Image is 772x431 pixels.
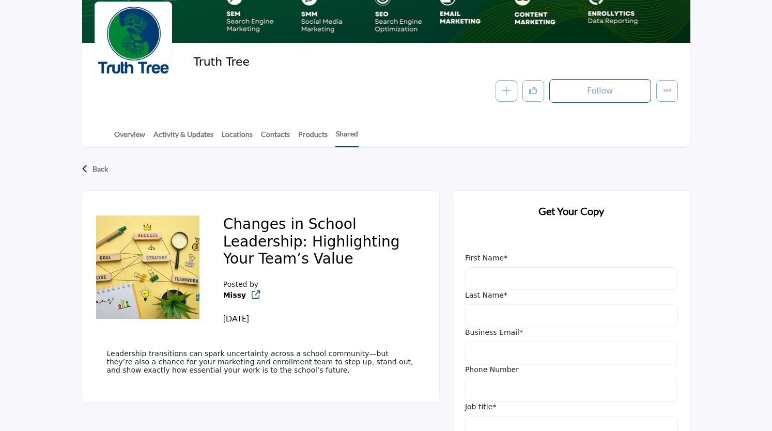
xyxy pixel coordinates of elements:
button: Follow [549,79,651,103]
a: Shared [335,128,359,147]
a: Products [298,129,328,147]
input: Last Name [465,304,678,327]
h2: Get Your Copy [465,203,678,219]
p: Leadership transitions can spark uncertainty across a school community—but they’re also a chance ... [107,349,414,374]
label: Phone Number [465,364,519,375]
a: Overview [114,129,146,147]
span: [DATE] [223,313,249,323]
input: Phone Number [465,379,678,402]
label: Last Name* [465,290,507,301]
img: No Feature content logo [96,215,199,319]
a: Contacts [260,129,290,147]
button: Like [522,80,544,102]
a: Missy [223,291,246,299]
h2: Truth Tree [193,55,477,69]
a: Locations [221,129,253,147]
label: First Name* [465,253,507,264]
label: Business Email* [465,327,523,338]
p: Back [92,160,108,178]
input: First Name [465,267,678,290]
a: Activity & Updates [153,129,214,147]
button: More details [656,80,678,102]
div: Posted by [223,279,276,325]
label: Job title* [465,402,496,412]
input: Business Email [465,342,678,364]
h2: Changes in School Leadership: Highlighting Your Team’s Value [223,215,414,271]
